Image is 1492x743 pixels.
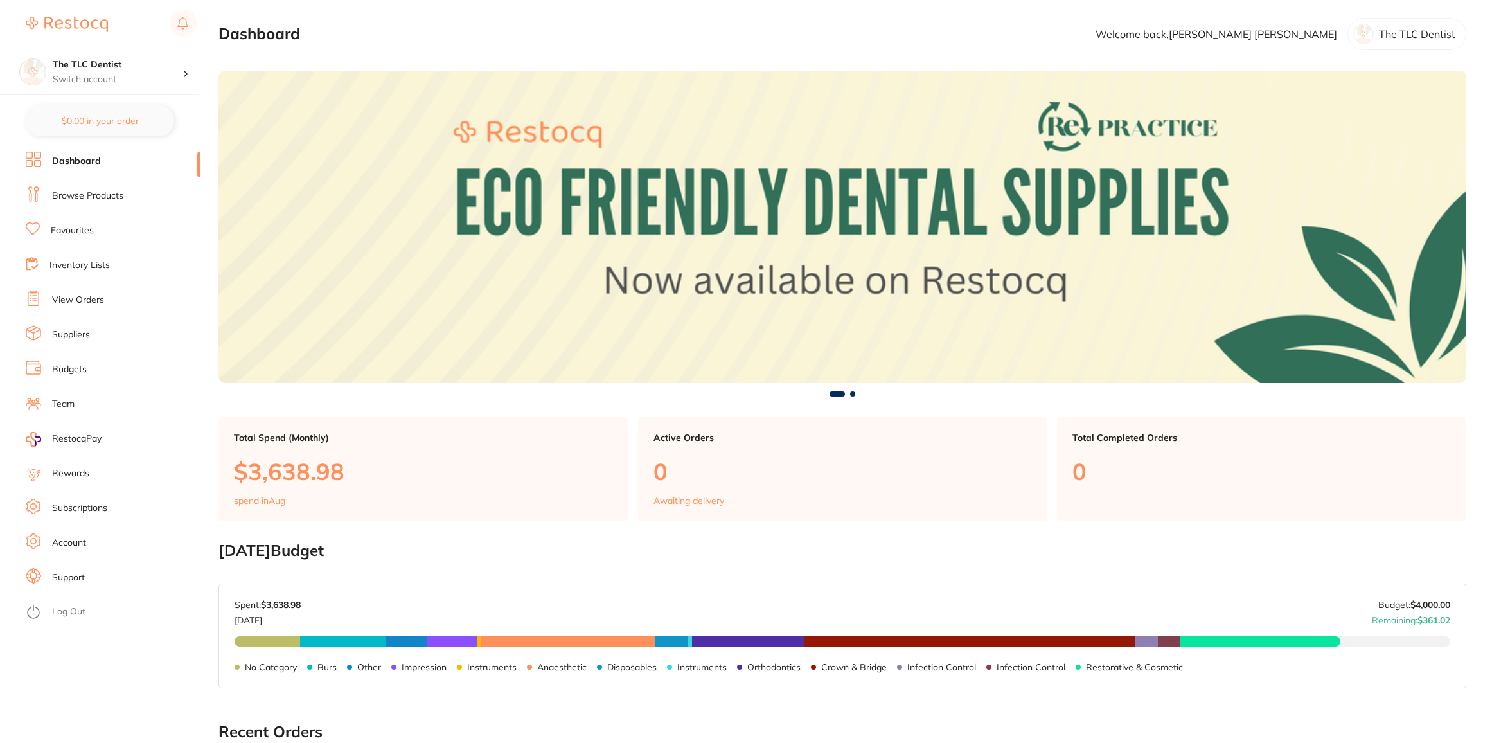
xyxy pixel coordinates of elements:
[317,662,337,672] p: Burs
[607,662,657,672] p: Disposables
[53,73,182,86] p: Switch account
[51,224,94,237] a: Favourites
[821,662,887,672] p: Crown & Bridge
[467,662,517,672] p: Instruments
[1410,599,1450,611] strong: $4,000.00
[52,502,107,515] a: Subscriptions
[52,363,87,376] a: Budgets
[1096,28,1337,40] p: Welcome back, [PERSON_NAME] [PERSON_NAME]
[537,662,587,672] p: Anaesthetic
[907,662,976,672] p: Infection Control
[638,417,1047,521] a: Active Orders0Awaiting delivery
[1417,614,1450,626] strong: $361.02
[235,600,301,610] p: Spent:
[52,467,89,480] a: Rewards
[52,605,85,618] a: Log Out
[402,662,447,672] p: Impression
[261,599,301,611] strong: $3,638.98
[49,259,110,272] a: Inventory Lists
[218,25,300,43] h2: Dashboard
[245,662,297,672] p: No Category
[1057,417,1466,521] a: Total Completed Orders0
[52,433,102,445] span: RestocqPay
[26,105,174,136] button: $0.00 in your order
[234,496,285,506] p: spend in Aug
[218,417,628,521] a: Total Spend (Monthly)$3,638.98spend inAug
[52,155,101,168] a: Dashboard
[53,58,182,71] h4: The TLC Dentist
[357,662,381,672] p: Other
[1379,28,1455,40] p: The TLC Dentist
[26,432,102,447] a: RestocqPay
[26,602,196,623] button: Log Out
[218,723,1466,741] h2: Recent Orders
[653,458,1032,485] p: 0
[1072,458,1451,485] p: 0
[26,17,108,32] img: Restocq Logo
[26,432,41,447] img: RestocqPay
[1372,610,1450,625] p: Remaining:
[218,542,1466,560] h2: [DATE] Budget
[52,190,123,202] a: Browse Products
[997,662,1065,672] p: Infection Control
[747,662,801,672] p: Orthodontics
[1086,662,1183,672] p: Restorative & Cosmetic
[26,10,108,39] a: Restocq Logo
[20,59,46,85] img: The TLC Dentist
[234,458,612,485] p: $3,638.98
[52,537,86,550] a: Account
[52,398,75,411] a: Team
[52,294,104,307] a: View Orders
[677,662,727,672] p: Instruments
[653,496,724,506] p: Awaiting delivery
[235,610,301,625] p: [DATE]
[1072,433,1451,443] p: Total Completed Orders
[52,328,90,341] a: Suppliers
[1378,600,1450,610] p: Budget:
[52,571,85,584] a: Support
[653,433,1032,443] p: Active Orders
[218,71,1466,383] img: Dashboard
[234,433,612,443] p: Total Spend (Monthly)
